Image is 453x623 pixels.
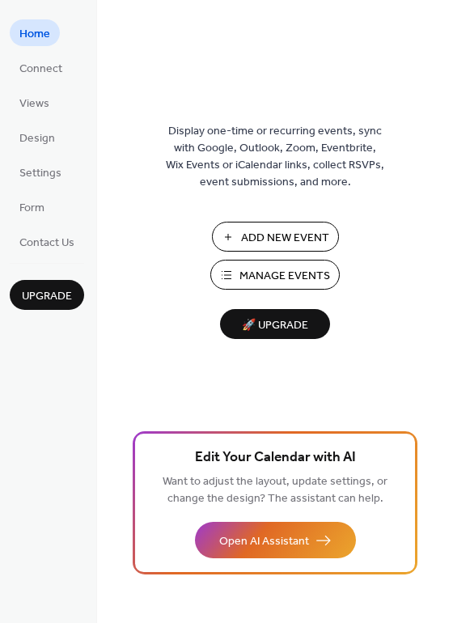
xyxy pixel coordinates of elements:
[10,124,65,150] a: Design
[166,123,384,191] span: Display one-time or recurring events, sync with Google, Outlook, Zoom, Eventbrite, Wix Events or ...
[19,61,62,78] span: Connect
[10,228,84,255] a: Contact Us
[239,268,330,285] span: Manage Events
[163,471,387,510] span: Want to adjust the layout, update settings, or change the design? The assistant can help.
[220,309,330,339] button: 🚀 Upgrade
[10,280,84,310] button: Upgrade
[19,130,55,147] span: Design
[219,533,309,550] span: Open AI Assistant
[19,165,61,182] span: Settings
[10,54,72,81] a: Connect
[22,288,72,305] span: Upgrade
[195,447,356,469] span: Edit Your Calendar with AI
[10,19,60,46] a: Home
[19,95,49,112] span: Views
[195,522,356,558] button: Open AI Assistant
[19,200,44,217] span: Form
[230,315,320,337] span: 🚀 Upgrade
[212,222,339,252] button: Add New Event
[241,230,329,247] span: Add New Event
[10,193,54,220] a: Form
[19,235,74,252] span: Contact Us
[19,26,50,43] span: Home
[10,89,59,116] a: Views
[10,159,71,185] a: Settings
[210,260,340,290] button: Manage Events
